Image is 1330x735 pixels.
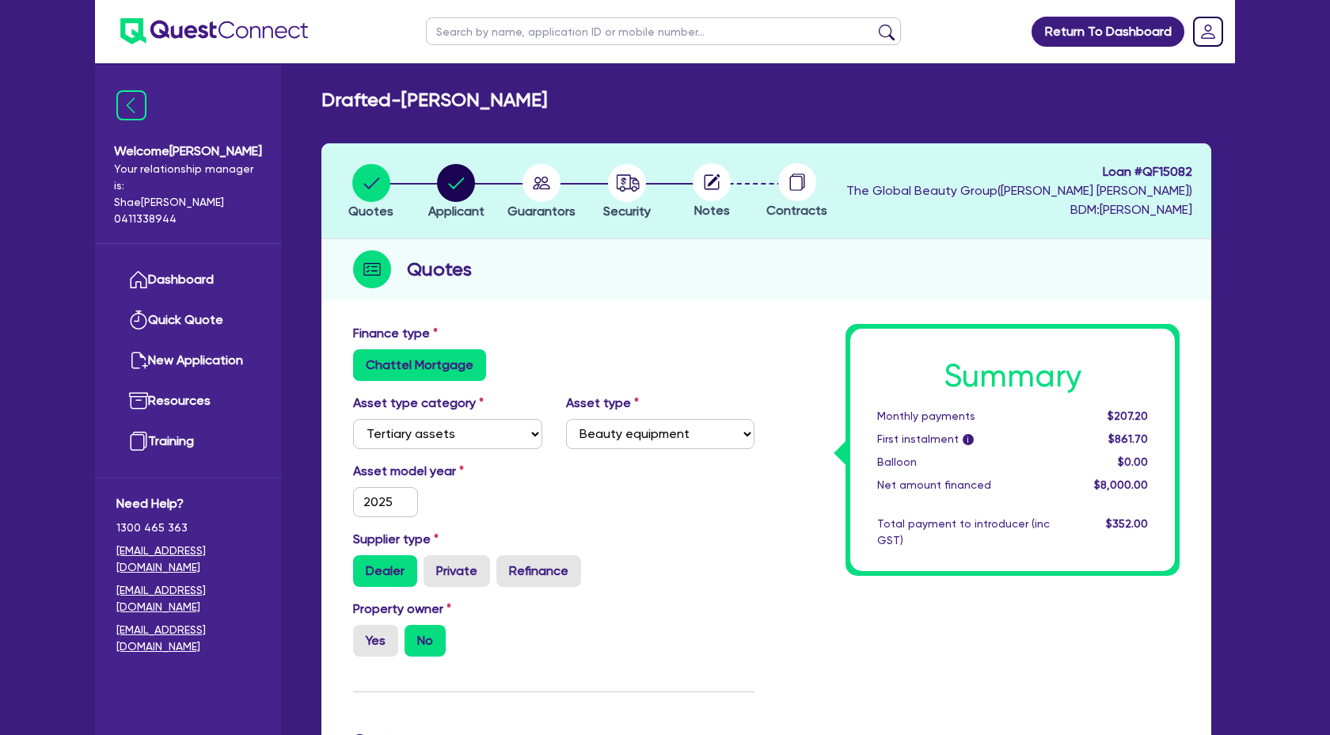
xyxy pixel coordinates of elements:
button: Security [602,163,652,222]
a: [EMAIL_ADDRESS][DOMAIN_NAME] [116,582,260,615]
span: i [963,434,974,445]
label: Dealer [353,555,417,587]
a: [EMAIL_ADDRESS][DOMAIN_NAME] [116,622,260,655]
img: quest-connect-logo-blue [120,18,308,44]
span: Security [603,204,651,219]
label: No [405,625,446,657]
a: Dashboard [116,260,260,300]
div: Balloon [865,454,1062,470]
img: quick-quote [129,310,148,329]
button: Quotes [348,163,394,222]
span: Applicant [428,204,484,219]
h1: Summary [877,357,1148,395]
button: Guarantors [507,163,576,222]
a: New Application [116,341,260,381]
label: Yes [353,625,398,657]
span: 1300 465 363 [116,520,260,536]
label: Asset type [566,394,639,413]
span: $0.00 [1118,455,1148,468]
button: Applicant [427,163,485,222]
span: $8,000.00 [1094,478,1148,491]
a: [EMAIL_ADDRESS][DOMAIN_NAME] [116,543,260,576]
label: Asset model year [341,462,554,481]
span: $207.20 [1108,409,1148,422]
label: Chattel Mortgage [353,349,486,381]
span: Quotes [348,204,393,219]
a: Resources [116,381,260,421]
img: new-application [129,351,148,370]
div: Monthly payments [865,408,1062,425]
img: icon-menu-close [116,90,146,120]
span: Guarantors [507,204,576,219]
img: step-icon [353,250,391,288]
span: The Global Beauty Group ( [PERSON_NAME] [PERSON_NAME] ) [846,183,1192,198]
div: Total payment to introducer (inc GST) [865,516,1062,549]
label: Asset type category [353,394,484,413]
a: Dropdown toggle [1187,11,1229,52]
label: Supplier type [353,530,439,549]
a: Training [116,421,260,462]
span: Your relationship manager is: Shae [PERSON_NAME] 0411338944 [114,161,262,227]
span: Notes [694,203,730,218]
div: First instalment [865,431,1062,447]
h2: Quotes [407,255,472,284]
span: BDM: [PERSON_NAME] [846,200,1192,219]
span: Welcome [PERSON_NAME] [114,142,262,161]
a: Return To Dashboard [1032,17,1184,47]
input: Search by name, application ID or mobile number... [426,17,901,45]
span: $352.00 [1106,517,1148,530]
span: Need Help? [116,494,260,513]
span: Loan # QF15082 [846,162,1192,181]
label: Refinance [496,555,581,587]
label: Property owner [353,600,451,619]
a: Quick Quote [116,300,260,341]
label: Private [424,555,490,587]
span: $861.70 [1108,432,1148,445]
div: Net amount financed [865,477,1062,493]
img: resources [129,391,148,410]
img: training [129,432,148,451]
h2: Drafted - [PERSON_NAME] [321,89,547,112]
label: Finance type [353,324,438,343]
span: Contracts [766,203,827,218]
